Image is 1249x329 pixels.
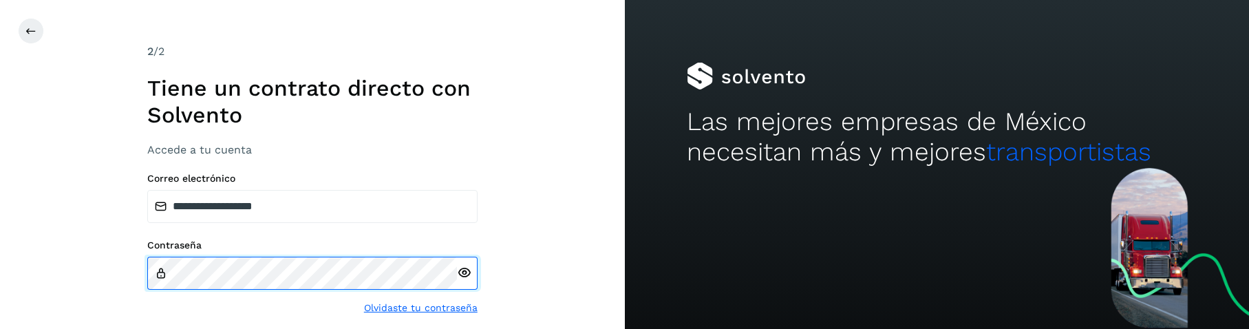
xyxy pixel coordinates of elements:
[687,107,1186,168] h2: Las mejores empresas de México necesitan más y mejores
[147,240,478,251] label: Contraseña
[986,137,1151,167] span: transportistas
[364,301,478,315] a: Olvidaste tu contraseña
[147,75,478,128] h1: Tiene un contrato directo con Solvento
[147,43,478,60] div: /2
[147,45,153,58] span: 2
[147,143,478,156] h3: Accede a tu cuenta
[147,173,478,184] label: Correo electrónico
